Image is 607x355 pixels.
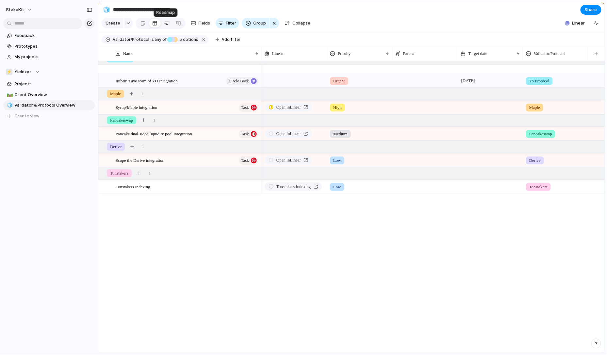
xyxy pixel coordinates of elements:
button: 🧊 [6,102,12,109]
div: 🧊 [7,102,11,109]
span: Create [106,20,120,26]
div: ⚡ [6,69,12,75]
span: Tonstakers Indexing [276,183,311,190]
span: Open in Linear [276,130,301,137]
span: 1 [153,117,156,124]
button: isany of [149,36,168,43]
button: Task [239,103,258,112]
button: 🧊 [101,5,112,15]
span: Pancakeswap [529,131,552,137]
span: Filter [226,20,237,26]
button: Collapse [282,18,313,28]
span: Low [333,157,341,164]
button: Task [239,130,258,138]
a: Feedback [3,31,95,41]
span: Yo Protocol [529,78,550,84]
span: Name [123,50,133,57]
span: Add filter [222,37,241,42]
span: Create view [15,113,40,119]
span: [DATE] [460,77,477,85]
a: Tonstakers Indexing [265,182,322,191]
span: Group [254,20,266,26]
span: Open in Linear [276,157,301,163]
button: Task [239,156,258,165]
span: Tonstakers Indexing [116,183,150,190]
a: Open inLinear [265,103,312,111]
span: Tonstakers [529,184,548,190]
span: Derive [529,157,541,164]
button: Share [581,5,601,15]
span: Linear [272,50,283,57]
span: Task [241,129,249,139]
span: Urgent [333,78,345,84]
span: StakeKit [6,7,24,13]
a: 🧊Validator & Protocol Overview [3,100,95,110]
button: Create [102,18,123,28]
button: Linear [563,18,588,28]
span: Circle Back [229,76,249,86]
span: Derive [110,144,122,150]
span: Task [241,103,249,112]
div: 🧊 [103,5,110,14]
a: My projects [3,52,95,62]
span: 1 [149,170,151,177]
button: StakeKit [3,5,36,15]
span: Scope the Derive integration [116,156,164,164]
button: Create view [3,111,95,121]
span: Feedback [15,32,92,39]
button: Add filter [212,35,245,44]
button: Filter [216,18,239,28]
span: Parent [403,50,414,57]
div: 🛤️ [7,91,11,98]
span: 1 [141,91,143,97]
button: Fields [188,18,213,28]
span: Task [241,156,249,165]
span: 1 [142,144,144,150]
span: Client Overview [15,92,92,98]
span: Collapse [292,20,310,26]
button: ⚡Yieldxyz [3,67,95,77]
span: Priority [338,50,351,57]
span: 5 [178,37,183,42]
span: Low [333,184,341,190]
span: Validator & Protocol Overview [15,102,92,109]
span: Validator/Protocol [113,37,149,42]
span: Projects [15,81,92,87]
button: 🛤️ [6,92,12,98]
a: 🛤️Client Overview [3,90,95,100]
span: Maple [110,91,121,97]
span: Maple [529,104,540,111]
a: Open inLinear [265,156,312,164]
span: Linear [572,20,585,26]
a: Projects [3,79,95,89]
span: Validator/Protocol [534,50,565,57]
span: Target date [468,50,487,57]
a: Prototypes [3,42,95,51]
span: Pancake dual-sided liquidity pool integration [116,130,192,137]
button: Circle Back [226,77,258,85]
div: Roadmap [154,8,178,17]
span: Yieldxyz [15,69,32,75]
span: Medium [333,131,348,137]
span: Share [585,7,597,13]
span: Syrup/Maple integration [116,103,157,111]
button: Group [242,18,270,28]
span: Pancakeswap [110,117,133,124]
span: any of [154,37,167,42]
span: High [333,104,342,111]
span: Open in Linear [276,104,301,110]
button: 5 options [167,36,200,43]
span: Tonstakers [110,170,128,177]
span: is [151,37,154,42]
a: Open inLinear [265,129,312,138]
span: Prototypes [15,43,92,50]
span: Fields [199,20,210,26]
span: Inform Tuyo team of YO integration [116,77,178,84]
span: options [178,37,199,42]
span: My projects [15,54,92,60]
